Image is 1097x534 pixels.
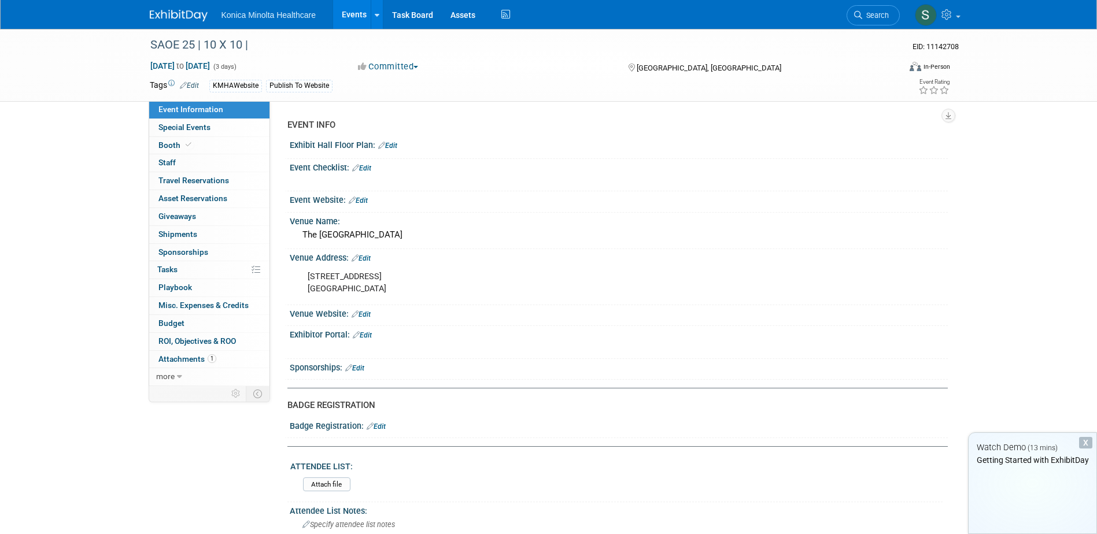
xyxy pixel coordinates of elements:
a: Budget [149,315,269,332]
span: Asset Reservations [158,194,227,203]
span: Budget [158,318,184,328]
a: Misc. Expenses & Credits [149,297,269,314]
div: Publish To Website [266,80,333,92]
span: Sponsorships [158,247,208,257]
span: Event Information [158,105,223,114]
span: Konica Minolta Healthcare [221,10,316,20]
div: BADGE REGISTRATION [287,399,939,411]
a: Booth [149,137,269,154]
button: Committed [354,61,423,73]
a: ROI, Objectives & ROO [149,333,269,350]
td: Toggle Event Tabs [246,386,269,401]
span: Special Events [158,123,210,132]
span: Shipments [158,229,197,239]
a: Edit [352,310,371,318]
span: (3 days) [212,63,237,71]
div: Dismiss [1079,437,1092,448]
a: Shipments [149,226,269,243]
span: Attachments [158,354,216,364]
span: Giveaways [158,212,196,221]
a: Giveaways [149,208,269,225]
a: Asset Reservations [149,190,269,207]
div: Badge Registration: [290,417,948,432]
div: Event Website: [290,191,948,206]
span: [GEOGRAPHIC_DATA], [GEOGRAPHIC_DATA] [637,64,781,72]
span: Travel Reservations [158,176,229,185]
span: more [156,372,175,381]
span: to [175,61,186,71]
i: Booth reservation complete [186,142,191,148]
div: KMHAWebsite [209,80,262,92]
span: Booth [158,140,194,150]
a: Edit [345,364,364,372]
div: Event Format [832,60,951,77]
a: Edit [353,331,372,339]
td: Personalize Event Tab Strip [226,386,246,401]
div: Venue Website: [290,305,948,320]
div: Venue Name: [290,213,948,227]
div: Exhibitor Portal: [290,326,948,341]
div: Venue Address: [290,249,948,264]
a: Event Information [149,101,269,118]
span: Misc. Expenses & Credits [158,301,249,310]
a: Edit [180,81,199,90]
div: [STREET_ADDRESS] [GEOGRAPHIC_DATA] [300,265,821,300]
img: Format-Inperson.png [910,62,921,71]
a: Attachments1 [149,351,269,368]
div: Event Rating [918,79,950,85]
a: Edit [352,254,371,262]
div: ATTENDEE LIST: [290,458,943,472]
div: Watch Demo [969,442,1096,454]
a: Edit [349,196,368,205]
div: In-Person [923,62,950,71]
div: The [GEOGRAPHIC_DATA] [298,226,939,244]
div: SAOE 25 | 10 X 10 | [146,35,882,55]
span: (13 mins) [1028,444,1058,452]
a: Playbook [149,279,269,296]
span: Specify attendee list notes [302,520,395,529]
span: Event ID: 11142708 [913,42,959,51]
a: Travel Reservations [149,172,269,190]
span: 1 [208,354,216,363]
a: Special Events [149,119,269,136]
div: Event Checklist: [290,159,948,174]
a: more [149,368,269,385]
img: Stephen Reynolds [915,4,937,26]
div: Exhibit Hall Floor Plan: [290,136,948,151]
a: Edit [352,164,371,172]
div: Attendee List Notes: [290,502,948,517]
span: Staff [158,158,176,167]
div: Sponsorships: [290,359,948,374]
div: Getting Started with ExhibitDay [969,454,1096,466]
a: Sponsorships [149,244,269,261]
span: Search [862,11,889,20]
td: Tags [150,79,199,92]
span: [DATE] [DATE] [150,61,210,71]
div: EVENT INFO [287,119,939,131]
span: Playbook [158,283,192,292]
a: Staff [149,154,269,172]
a: Edit [367,422,386,431]
span: ROI, Objectives & ROO [158,336,236,346]
img: ExhibitDay [150,10,208,21]
span: Tasks [157,265,178,274]
a: Edit [378,142,397,150]
a: Tasks [149,261,269,279]
a: Search [847,5,900,25]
